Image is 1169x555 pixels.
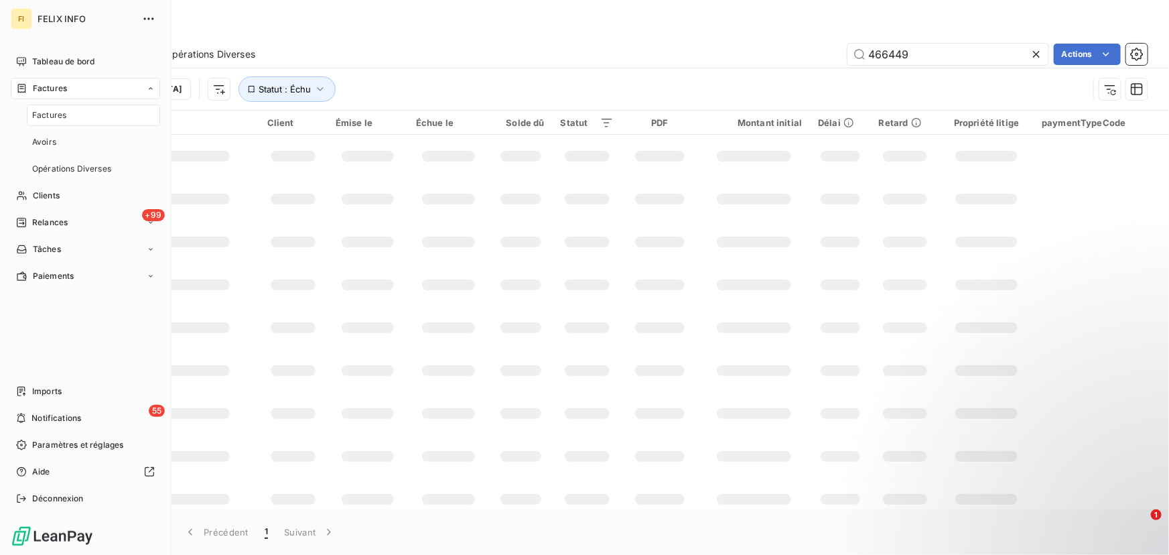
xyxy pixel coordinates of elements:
[176,518,257,546] button: Précédent
[1054,44,1121,65] button: Actions
[11,461,160,483] a: Aide
[32,217,68,229] span: Relances
[32,136,56,148] span: Avoirs
[1151,509,1162,520] span: 1
[32,385,62,397] span: Imports
[33,82,67,95] span: Factures
[497,117,544,128] div: Solde dû
[38,13,134,24] span: FELIX INFO
[1123,509,1156,542] iframe: Intercom live chat
[1042,117,1161,128] div: paymentTypeCode
[32,439,123,451] span: Paramètres et réglages
[11,8,32,29] div: FI
[336,117,400,128] div: Émise le
[257,518,276,546] button: 1
[32,56,94,68] span: Tableau de bord
[238,76,336,102] button: Statut : Échu
[847,44,1048,65] input: Rechercher
[32,466,50,478] span: Aide
[947,117,1026,128] div: Propriété litige
[165,48,255,61] span: Opérations Diverses
[630,117,689,128] div: PDF
[32,109,66,121] span: Factures
[901,425,1169,519] iframe: Intercom notifications message
[32,163,111,175] span: Opérations Diverses
[561,117,614,128] div: Statut
[32,493,84,505] span: Déconnexion
[276,518,344,546] button: Suivant
[11,526,94,547] img: Logo LeanPay
[818,117,862,128] div: Délai
[416,117,481,128] div: Échue le
[259,84,311,95] span: Statut : Échu
[33,270,74,282] span: Paiements
[879,117,931,128] div: Retard
[33,190,60,202] span: Clients
[706,117,803,128] div: Montant initial
[33,243,61,255] span: Tâches
[265,526,268,539] span: 1
[149,405,165,417] span: 55
[31,412,81,424] span: Notifications
[142,209,165,221] span: +99
[267,117,320,128] div: Client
